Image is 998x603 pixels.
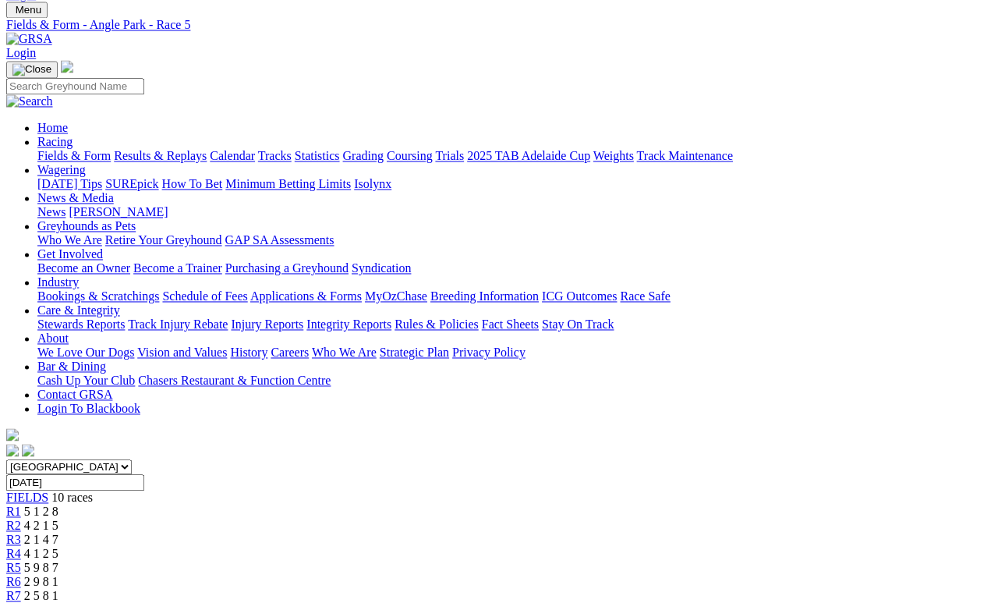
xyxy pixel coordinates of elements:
a: GAP SA Assessments [225,233,334,247]
span: 4 2 1 5 [24,519,58,532]
a: [PERSON_NAME] [69,205,168,218]
a: Who We Are [312,346,377,359]
a: R5 [6,561,21,574]
a: Careers [271,346,309,359]
a: Results & Replays [114,149,207,162]
div: Wagering [37,177,992,191]
a: Cash Up Your Club [37,374,135,387]
a: We Love Our Dogs [37,346,134,359]
img: Search [6,94,53,108]
a: 2025 TAB Adelaide Cup [467,149,590,162]
a: Race Safe [620,289,670,303]
a: R7 [6,589,21,602]
a: R6 [6,575,21,588]
div: Get Involved [37,261,992,275]
span: 4 1 2 5 [24,547,58,560]
a: Breeding Information [430,289,539,303]
a: Integrity Reports [306,317,391,331]
span: R3 [6,533,21,546]
a: Stay On Track [542,317,614,331]
a: R1 [6,505,21,518]
a: Calendar [210,149,255,162]
a: R4 [6,547,21,560]
a: Chasers Restaurant & Function Centre [138,374,331,387]
span: 5 1 2 8 [24,505,58,518]
a: Get Involved [37,247,103,261]
span: Menu [16,4,41,16]
a: Fields & Form - Angle Park - Race 5 [6,18,992,32]
div: Bar & Dining [37,374,992,388]
input: Search [6,78,144,94]
a: Grading [343,149,384,162]
input: Select date [6,474,144,491]
a: MyOzChase [365,289,427,303]
img: logo-grsa-white.png [61,60,73,73]
a: Rules & Policies [395,317,479,331]
a: Purchasing a Greyhound [225,261,349,275]
a: News [37,205,65,218]
img: Close [12,63,51,76]
a: Wagering [37,163,86,176]
a: News & Media [37,191,114,204]
a: R2 [6,519,21,532]
span: 10 races [51,491,93,504]
a: Syndication [352,261,411,275]
a: FIELDS [6,491,48,504]
a: Vision and Values [137,346,227,359]
a: Stewards Reports [37,317,125,331]
a: Care & Integrity [37,303,120,317]
a: SUREpick [105,177,158,190]
img: facebook.svg [6,444,19,456]
a: Become an Owner [37,261,130,275]
a: Privacy Policy [452,346,526,359]
a: Who We Are [37,233,102,247]
a: Minimum Betting Limits [225,177,351,190]
img: logo-grsa-white.png [6,428,19,441]
a: Greyhounds as Pets [37,219,136,232]
a: Track Injury Rebate [128,317,228,331]
a: Weights [593,149,634,162]
a: Retire Your Greyhound [105,233,222,247]
a: Tracks [258,149,292,162]
a: About [37,332,69,345]
a: Bar & Dining [37,360,106,373]
a: Fact Sheets [482,317,539,331]
div: Care & Integrity [37,317,992,332]
span: 5 9 8 7 [24,561,58,574]
img: GRSA [6,32,52,46]
a: Fields & Form [37,149,111,162]
button: Toggle navigation [6,2,48,18]
span: 2 5 8 1 [24,589,58,602]
div: Racing [37,149,992,163]
a: How To Bet [162,177,223,190]
a: Strategic Plan [380,346,449,359]
span: 2 1 4 7 [24,533,58,546]
a: Applications & Forms [250,289,362,303]
a: Isolynx [354,177,391,190]
div: Industry [37,289,992,303]
div: Greyhounds as Pets [37,233,992,247]
span: 2 9 8 1 [24,575,58,588]
a: ICG Outcomes [542,289,617,303]
a: Login To Blackbook [37,402,140,415]
div: About [37,346,992,360]
a: Become a Trainer [133,261,222,275]
div: News & Media [37,205,992,219]
a: Injury Reports [231,317,303,331]
button: Toggle navigation [6,61,58,78]
a: Racing [37,135,73,148]
a: Contact GRSA [37,388,112,401]
a: History [230,346,267,359]
a: Track Maintenance [637,149,733,162]
img: twitter.svg [22,444,34,456]
a: Trials [435,149,464,162]
a: Schedule of Fees [162,289,247,303]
